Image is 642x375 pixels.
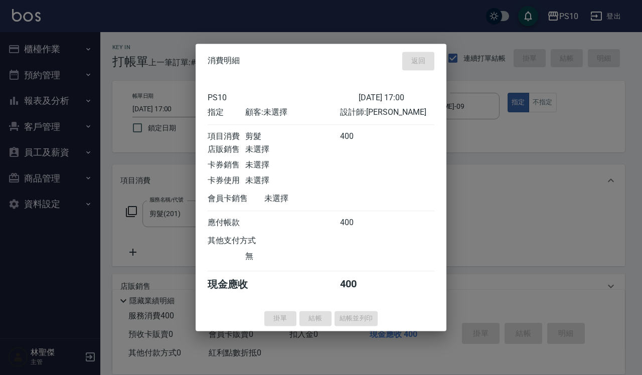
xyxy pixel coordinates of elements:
[208,236,283,246] div: 其他支付方式
[208,93,359,102] div: PS10
[340,278,378,291] div: 400
[340,107,434,118] div: 設計師: [PERSON_NAME]
[208,175,245,186] div: 卡券使用
[208,131,245,142] div: 項目消費
[245,131,340,142] div: 剪髮
[245,144,340,155] div: 未選擇
[208,218,245,228] div: 應付帳款
[359,93,434,102] div: [DATE] 17:00
[245,175,340,186] div: 未選擇
[208,144,245,155] div: 店販銷售
[340,218,378,228] div: 400
[208,194,264,204] div: 會員卡銷售
[208,107,245,118] div: 指定
[245,107,340,118] div: 顧客: 未選擇
[245,160,340,170] div: 未選擇
[208,160,245,170] div: 卡券銷售
[208,56,240,66] span: 消費明細
[245,251,340,262] div: 無
[340,131,378,142] div: 400
[208,278,264,291] div: 現金應收
[264,194,359,204] div: 未選擇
